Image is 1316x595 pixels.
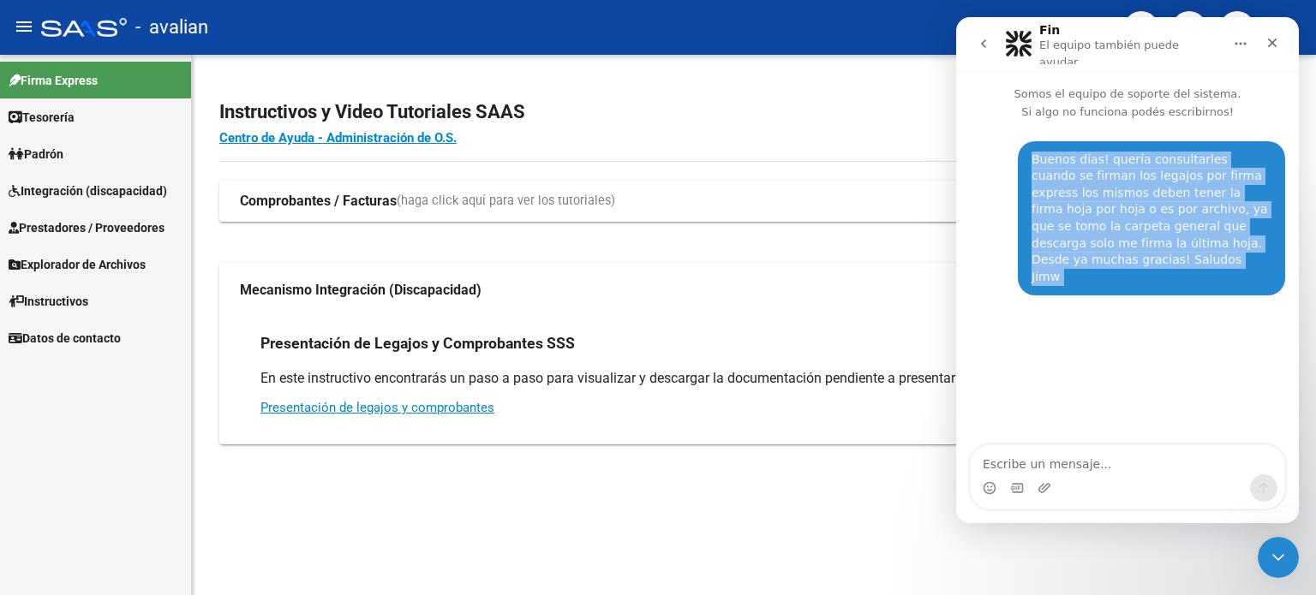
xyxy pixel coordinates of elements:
strong: Mecanismo Integración (Discapacidad) [240,281,482,300]
p: En este instructivo encontrarás un paso a paso para visualizar y descargar la documentación pendi... [260,369,1247,388]
span: Datos de contacto [9,329,121,348]
a: Centro de Ayuda - Administración de O.S. [219,130,457,146]
mat-icon: menu [14,16,34,37]
span: (haga click aquí para ver los tutoriales) [397,192,615,211]
iframe: Intercom live chat [1258,537,1299,578]
a: Presentación de legajos y comprobantes [260,400,494,415]
span: Padrón [9,145,63,164]
span: Prestadores / Proveedores [9,218,164,237]
span: Instructivos [9,292,88,311]
span: Integración (discapacidad) [9,181,167,200]
iframe: Intercom live chat [956,17,1299,523]
span: Explorador de Archivos [9,255,146,274]
strong: Comprobantes / Facturas [240,192,397,211]
mat-expansion-panel-header: Comprobantes / Facturas(haga click aquí para ver los tutoriales) [219,181,1289,222]
span: Tesorería [9,108,75,127]
span: - avalian [135,9,208,46]
div: Mecanismo Integración (Discapacidad) [219,318,1289,444]
h3: Presentación de Legajos y Comprobantes SSS [260,331,575,355]
h2: Instructivos y Video Tutoriales SAAS [219,96,1289,128]
mat-expansion-panel-header: Mecanismo Integración (Discapacidad) [219,263,1289,318]
span: Firma Express [9,71,98,90]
